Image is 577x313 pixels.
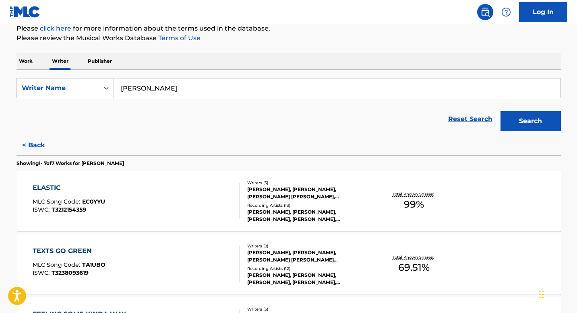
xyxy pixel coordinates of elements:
[519,2,567,22] a: Log In
[247,186,369,200] div: [PERSON_NAME], [PERSON_NAME], [PERSON_NAME] [PERSON_NAME], [PERSON_NAME], [PERSON_NAME]
[17,135,65,155] button: < Back
[501,7,511,17] img: help
[33,183,105,193] div: ELASTIC
[17,160,124,167] p: Showing 1 - 7 of 7 Works for [PERSON_NAME]
[85,53,114,70] p: Publisher
[393,191,436,197] p: Total Known Shares:
[22,83,94,93] div: Writer Name
[247,272,369,286] div: [PERSON_NAME], [PERSON_NAME], [PERSON_NAME], [PERSON_NAME], [PERSON_NAME]
[247,249,369,264] div: [PERSON_NAME], [PERSON_NAME], [PERSON_NAME] [PERSON_NAME] [PERSON_NAME], [PERSON_NAME], [PERSON_N...
[247,243,369,249] div: Writers ( 8 )
[157,34,201,42] a: Terms of Use
[398,260,430,275] span: 69.51 %
[17,33,561,43] p: Please review the Musical Works Database
[247,202,369,208] div: Recording Artists ( 13 )
[247,266,369,272] div: Recording Artists ( 12 )
[247,208,369,223] div: [PERSON_NAME], [PERSON_NAME], [PERSON_NAME], [PERSON_NAME], [PERSON_NAME]
[10,6,41,18] img: MLC Logo
[247,306,369,312] div: Writers ( 5 )
[82,198,105,205] span: EC0YYU
[393,254,436,260] p: Total Known Shares:
[17,171,561,231] a: ELASTICMLC Song Code:EC0YYUISWC:T3212154359Writers (5)[PERSON_NAME], [PERSON_NAME], [PERSON_NAME]...
[52,206,86,213] span: T3212154359
[17,78,561,135] form: Search Form
[500,111,561,131] button: Search
[404,197,424,212] span: 99 %
[82,261,105,268] span: TA1UBO
[33,246,105,256] div: TEXTS GO GREEN
[33,261,82,268] span: MLC Song Code :
[33,269,52,276] span: ISWC :
[17,24,561,33] p: Please for more information about the terms used in the database.
[40,25,71,32] a: click here
[477,4,493,20] a: Public Search
[444,110,496,128] a: Reset Search
[498,4,514,20] div: Help
[537,274,577,313] iframe: Chat Widget
[247,180,369,186] div: Writers ( 5 )
[33,206,52,213] span: ISWC :
[52,269,89,276] span: T3238093619
[480,7,490,17] img: search
[33,198,82,205] span: MLC Song Code :
[17,234,561,294] a: TEXTS GO GREENMLC Song Code:TA1UBOISWC:T3238093619Writers (8)[PERSON_NAME], [PERSON_NAME], [PERSO...
[539,282,544,307] div: Drag
[17,53,35,70] p: Work
[50,53,71,70] p: Writer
